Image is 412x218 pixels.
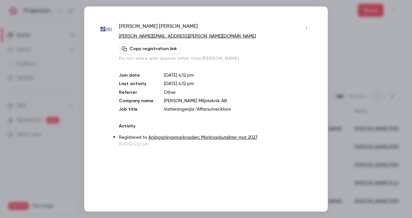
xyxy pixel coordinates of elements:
[100,23,112,35] img: sekamiljoteknik.se
[119,141,312,147] p: [DATE] 4:12 pm
[164,98,312,104] p: [PERSON_NAME] Miljöteknik AB
[119,34,256,38] a: [PERSON_NAME][EMAIL_ADDRESS][PERSON_NAME][DOMAIN_NAME]
[119,23,198,33] span: [PERSON_NAME] [PERSON_NAME]
[119,106,154,113] p: Job title
[119,123,312,129] p: Activity
[119,55,312,62] p: Do not share with anyone other than [PERSON_NAME]
[119,81,154,87] p: Last activity
[164,82,194,86] span: [DATE] 4:12 pm
[148,135,257,140] a: Anläggningsmarknaden: Marknadsutsikter mot 2027
[164,72,312,79] p: [DATE] 4:12 pm
[119,89,154,96] p: Referrer
[119,44,181,54] button: Copy registration link
[119,134,312,141] p: Registered to
[164,89,312,96] p: Other
[164,106,312,113] p: Vatteningenjör/Affärsutvecklare
[119,72,154,79] p: Join date
[119,98,154,104] p: Company name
